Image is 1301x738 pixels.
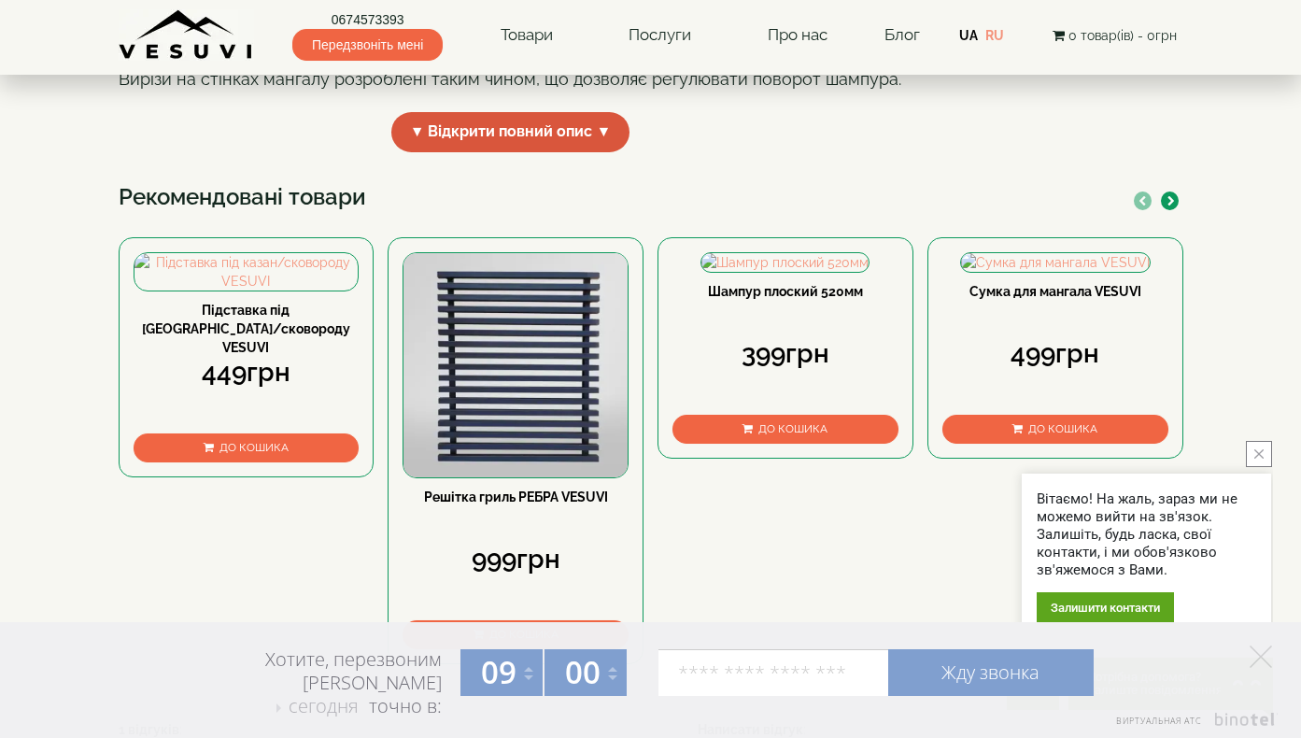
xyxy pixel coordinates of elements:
span: 0 товар(ів) - 0грн [1068,28,1177,43]
button: До кошика [403,620,629,649]
button: До кошика [134,433,360,462]
span: До кошика [758,422,827,435]
button: До кошика [672,415,898,444]
a: UA [959,28,978,43]
a: Блог [884,25,920,44]
span: 09 [481,651,516,693]
button: 0 товар(ів) - 0грн [1047,25,1182,46]
span: Передзвоніть мені [292,29,443,61]
a: Сумка для мангала VESUVI [969,284,1141,299]
div: Залишити контакти [1037,592,1174,623]
a: RU [985,28,1004,43]
a: Решітка гриль РЕБРА VESUVI [424,490,608,504]
span: 00 [565,651,601,693]
div: 499грн [942,335,1168,373]
h3: Рекомендовані товари [119,185,1183,209]
button: До кошика [942,415,1168,444]
span: ▼ Відкрити повний опис ▼ [391,112,630,152]
span: До кошика [219,441,289,454]
img: Шампур плоский 520мм [701,253,869,272]
img: Решітка гриль РЕБРА VESUVI [403,253,628,477]
a: Товари [482,14,572,57]
span: сегодня [289,693,359,718]
span: Виртуальная АТС [1116,715,1202,727]
a: Підставка під [GEOGRAPHIC_DATA]/сковороду VESUVI [142,303,350,355]
a: Послуги [610,14,710,57]
div: Вітаємо! На жаль, зараз ми не можемо вийти на зв'язок. Залишіть, будь ласка, свої контакти, і ми ... [1037,490,1256,579]
div: 449грн [134,354,360,391]
button: close button [1246,441,1272,467]
div: 999грн [403,541,629,578]
img: Завод VESUVI [119,9,254,61]
a: Виртуальная АТС [1105,713,1278,738]
img: Підставка під казан/сковороду VESUVI [134,253,359,291]
a: Жду звонка [888,649,1094,696]
a: Шампур плоский 520мм [708,284,863,299]
a: 0674573393 [292,10,443,29]
a: Про нас [749,14,846,57]
div: Хотите, перезвоним [PERSON_NAME] точно в: [193,647,442,720]
span: До кошика [1028,422,1097,435]
img: Сумка для мангала VESUVI [961,253,1150,272]
p: Вирізи на стінках мангалу розроблені таким чином, що дозволяє регулювати поворот шампура. [119,67,903,92]
div: 399грн [672,335,898,373]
